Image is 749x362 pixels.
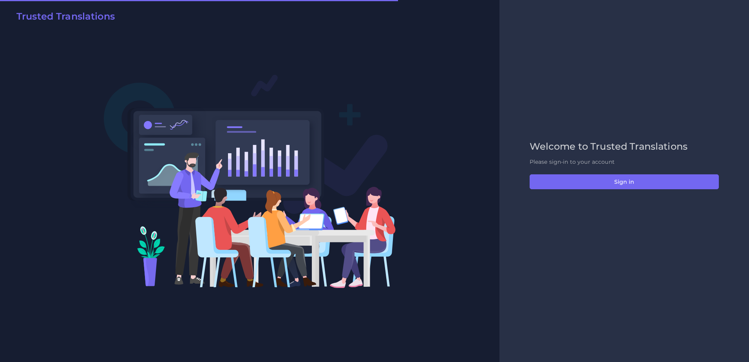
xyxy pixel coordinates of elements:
h2: Trusted Translations [16,11,115,22]
button: Sign in [530,174,719,189]
img: Login V2 [103,74,396,288]
h2: Welcome to Trusted Translations [530,141,719,152]
a: Trusted Translations [11,11,115,25]
p: Please sign-in to your account [530,158,719,166]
